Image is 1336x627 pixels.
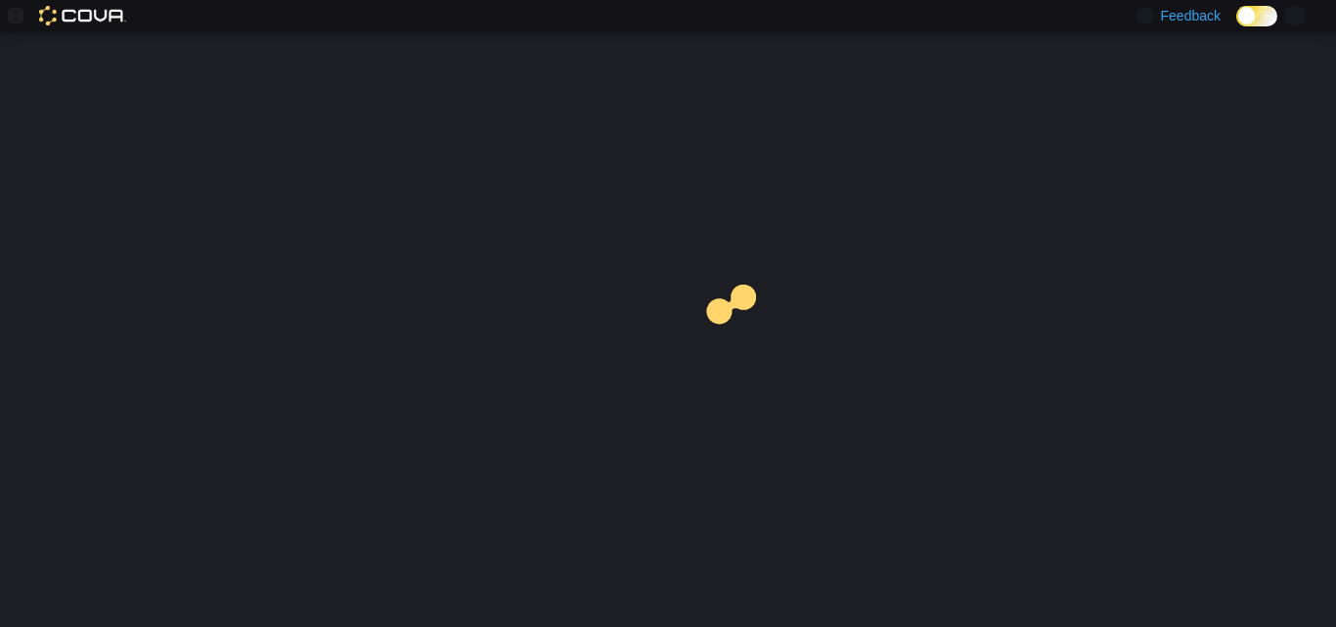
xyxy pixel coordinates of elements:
img: Cova [39,6,126,25]
span: Feedback [1161,6,1221,25]
input: Dark Mode [1236,6,1277,26]
span: Dark Mode [1236,26,1237,27]
img: cova-loader [668,270,815,417]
